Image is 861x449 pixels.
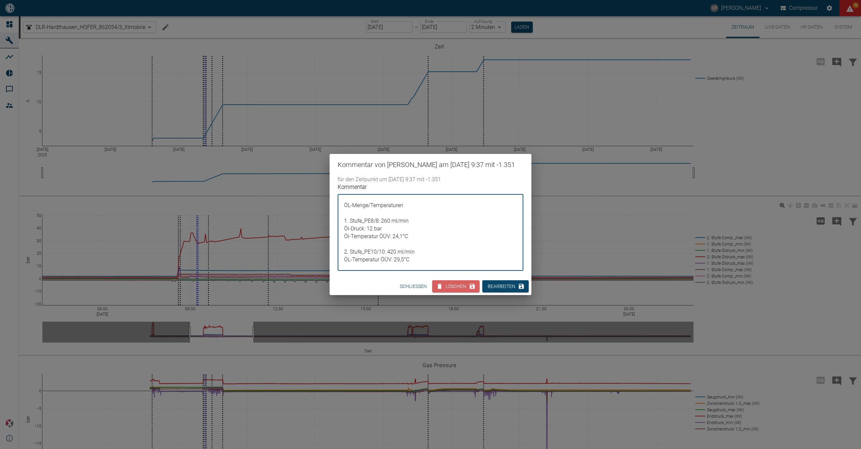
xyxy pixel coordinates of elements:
[397,280,429,293] button: Schließen
[432,280,480,293] button: löschen
[338,175,523,184] p: für den Zeitpunkt um [DATE] 9:37 mit -1.351
[482,280,529,293] button: Bearbeiten
[338,183,477,191] label: Kommentar
[330,154,531,175] h2: Kommentar von [PERSON_NAME] am [DATE] 9:37 mit -1.351
[342,200,519,265] textarea: ÖL-Menge/Temperaturen 1. Stufe_PE8/8: 260 ml/min Öl-Druck: 12 bar Öl-Temperatur ÖÜV: 24,1°C 2. St...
